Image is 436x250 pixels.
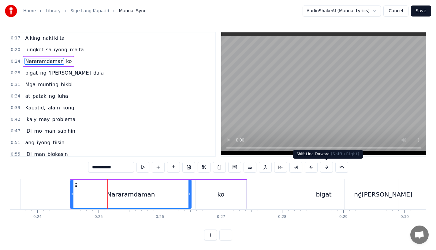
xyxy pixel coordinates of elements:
span: naki [42,35,54,42]
span: bigkasin [47,151,68,158]
span: king [29,35,41,42]
span: man [34,151,46,158]
span: '[PERSON_NAME] [48,69,91,76]
span: Kapatid, [24,104,46,111]
span: ko [65,58,72,65]
div: 0:28 [278,215,286,219]
div: ko [217,190,224,199]
a: Library [46,8,61,14]
span: at [24,93,31,100]
div: Shift Line Forward [293,150,363,159]
span: ika'y [24,116,37,123]
span: ta [78,46,84,53]
span: 'Di [24,151,32,158]
span: ng [39,69,47,76]
span: 0:20 [11,47,20,53]
img: youka [5,5,17,17]
div: 0:25 [95,215,103,219]
div: Open chat [410,226,429,244]
span: ma [69,46,78,53]
span: 0:31 [11,82,20,88]
span: munting [37,81,59,88]
span: ang [24,139,35,146]
span: sabihin [57,127,76,134]
span: ki [54,35,59,42]
span: problema [51,116,76,123]
span: luha [57,93,69,100]
span: dala [93,69,104,76]
span: mo [34,127,43,134]
button: Cancel [383,6,408,17]
span: may [39,116,50,123]
span: alam [47,104,61,111]
div: 0:29 [339,215,348,219]
div: 0:30 [401,215,409,219]
div: Nararamdaman [107,190,155,199]
span: lungkot [24,46,44,53]
div: 0:26 [156,215,164,219]
span: bigat [24,69,38,76]
div: '[PERSON_NAME] [360,190,412,199]
span: sa [45,46,52,53]
span: ta [59,35,65,42]
span: A [24,35,29,42]
span: 0:51 [11,140,20,146]
span: ng [48,93,56,100]
span: patak [32,93,47,100]
div: 0:24 [33,215,42,219]
span: 0:24 [11,58,20,64]
span: Mga [24,81,36,88]
span: 0:55 [11,151,20,157]
div: bigat [316,190,331,199]
span: man [44,127,56,134]
span: hikbi [60,81,73,88]
span: 'Di [24,127,32,134]
span: 0:17 [11,35,20,41]
span: 0:47 [11,128,20,134]
span: 0:34 [11,93,20,99]
a: Home [23,8,36,14]
div: ng [354,190,362,199]
span: 0:39 [11,105,20,111]
button: Save [411,6,431,17]
span: Nararamdaman [24,58,64,65]
span: iyong [53,46,68,53]
span: ( Shift+Right ) [331,152,360,156]
nav: breadcrumb [23,8,146,14]
span: Manual Sync [119,8,146,14]
span: 0:28 [11,70,20,76]
a: Sige Lang Kapatid [70,8,109,14]
span: tiisin [52,139,65,146]
span: kong [62,104,75,111]
div: 0:27 [217,215,225,219]
span: iyong [36,139,51,146]
span: 0:42 [11,116,20,123]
